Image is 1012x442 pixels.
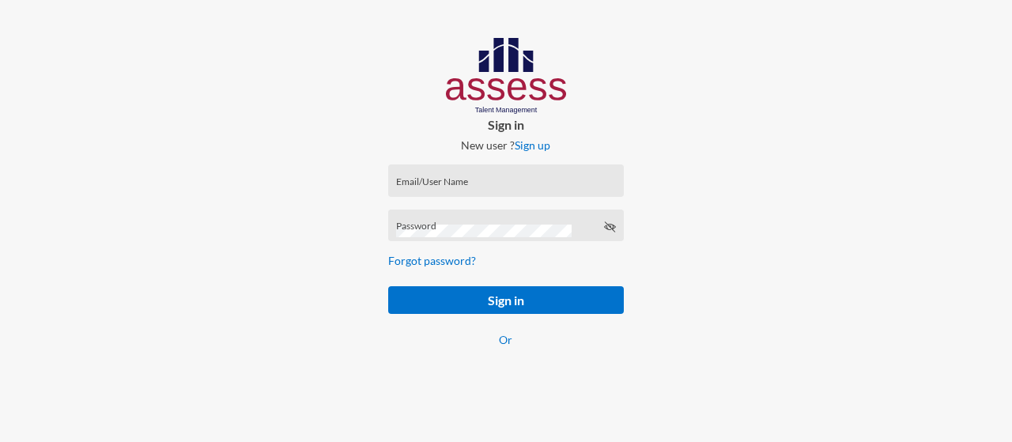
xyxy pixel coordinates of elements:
[376,138,637,152] p: New user ?
[388,254,476,267] a: Forgot password?
[388,333,625,346] p: Or
[446,38,567,114] img: AssessLogoo.svg
[376,117,637,132] p: Sign in
[388,286,625,314] button: Sign in
[515,138,550,152] a: Sign up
